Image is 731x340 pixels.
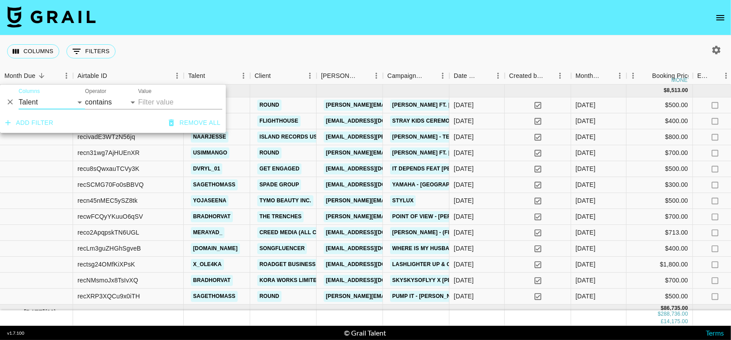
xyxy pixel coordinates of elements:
button: Sort [107,70,120,82]
div: $500.00 [627,193,693,209]
div: 2/9/2025 [454,276,474,285]
a: sagethomass [191,291,238,302]
div: £ [661,318,664,325]
button: Menu [237,69,250,82]
button: Sort [271,70,283,82]
div: recwFCQyYKuuO6qSV [77,212,143,221]
a: [PERSON_NAME] - (feat. [PERSON_NAME] & [PERSON_NAME] $ign) [390,227,577,238]
div: Sep '25 [576,164,596,173]
a: Lashlighter Up & Out Mascara Campaign [390,259,520,270]
div: 3/9/2025 [454,292,474,301]
a: [PERSON_NAME][EMAIL_ADDRESS][DOMAIN_NAME] [324,291,468,302]
div: 86,735.00 [664,305,688,312]
a: Flighthouse [257,116,301,127]
div: Sep '25 [576,196,596,205]
div: $400.00 [627,241,693,257]
div: $700.00 [627,145,693,161]
div: Booker [317,67,383,85]
a: x_ole4ka [191,259,224,270]
a: Creed Media (All Campaigns) [257,227,349,238]
a: [PERSON_NAME][EMAIL_ADDRESS][DOMAIN_NAME] [324,211,468,222]
a: [EMAIL_ADDRESS][DOMAIN_NAME] [324,275,423,286]
a: Spade Group [257,179,301,190]
img: Grail Talent [7,6,96,27]
a: [EMAIL_ADDRESS][PERSON_NAME][DOMAIN_NAME] [324,131,468,143]
div: 4/9/2025 [454,148,474,157]
a: KORA WORKS LIMITED [257,275,323,286]
label: Operator [85,88,106,95]
a: usimmango [191,147,229,158]
div: recu8sQwxauTCVy3K [77,164,139,173]
button: Remove all [165,115,224,131]
a: [EMAIL_ADDRESS][DOMAIN_NAME] [324,163,423,174]
div: $300.00 [627,177,693,193]
label: Columns [19,88,40,95]
div: recXRP3XQCu9x0iTH [77,292,140,301]
a: naarjesse [191,131,228,143]
button: Select columns [7,44,59,58]
div: © Grail Talent [344,328,386,337]
a: Yamaha - [GEOGRAPHIC_DATA] [390,179,480,190]
div: 4/9/2025 [454,132,474,141]
div: Client [255,67,271,85]
div: 4/9/2025 [454,180,474,189]
div: $ [658,310,661,317]
button: Sort [479,70,491,82]
a: skyskysoflyy x [PERSON_NAME] - just two girls [390,275,541,286]
a: Get Engaged [257,163,302,174]
div: Sep '25 [576,260,596,269]
a: [PERSON_NAME][EMAIL_ADDRESS][DOMAIN_NAME] [324,147,468,158]
a: [EMAIL_ADDRESS][DOMAIN_NAME] [324,179,423,190]
a: [EMAIL_ADDRESS][DOMAIN_NAME] [324,243,423,254]
a: bradhorvat [191,275,233,286]
a: bradhorvat [191,211,233,222]
a: point of view - [PERSON_NAME] [390,211,486,222]
button: Menu [370,69,383,82]
button: Menu [170,69,184,82]
div: Created by Grail Team [505,67,571,85]
div: rectsg24OMfKiXPsK [77,260,135,269]
span: [DATE] [24,308,45,317]
a: [PERSON_NAME][EMAIL_ADDRESS][DOMAIN_NAME] [324,195,468,206]
div: Sep '25 [576,116,596,125]
div: Date Created [454,67,479,85]
a: [DOMAIN_NAME] [191,243,240,254]
button: Menu [303,69,317,82]
div: $ [664,87,667,94]
div: Month Due [4,67,35,85]
a: It Depends feat [PERSON_NAME] [390,163,489,174]
div: $400.00 [627,113,693,129]
a: yojaseena [191,195,228,206]
div: 8,513.00 [667,87,688,94]
a: [EMAIL_ADDRESS][DOMAIN_NAME] [324,116,423,127]
button: Menu [491,69,505,82]
div: Sep '25 [576,244,596,253]
div: Sep '25 [576,100,596,109]
div: 2/9/2025 [454,260,474,269]
div: money [672,77,692,83]
div: recivadE3WTzN56jq [77,132,135,141]
button: Menu [60,69,73,82]
button: Sort [424,70,436,82]
div: Sep '25 [576,276,596,285]
div: [PERSON_NAME] [321,67,357,85]
div: Sep '25 [576,132,596,141]
div: 4/9/2025 [454,116,474,125]
div: $500.00 [627,97,693,113]
div: Booking Price [652,67,691,85]
span: ( 93 ) [45,308,56,317]
a: [EMAIL_ADDRESS][DOMAIN_NAME] [324,259,423,270]
button: Sort [544,70,556,82]
div: recNMsmoJx8TsIvXQ [77,276,138,285]
a: Round [257,100,282,111]
div: $700.00 [627,273,693,289]
button: Sort [35,70,48,82]
div: Client [250,67,317,85]
div: recn45nMEC5ySZ8tk [77,196,138,205]
div: Date Created [449,67,505,85]
div: recn31wg7AjHUEnXR [77,148,139,157]
a: Round [257,147,282,158]
button: Show filters [66,44,116,58]
div: $800.00 [627,129,693,145]
div: Month Due [571,67,627,85]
